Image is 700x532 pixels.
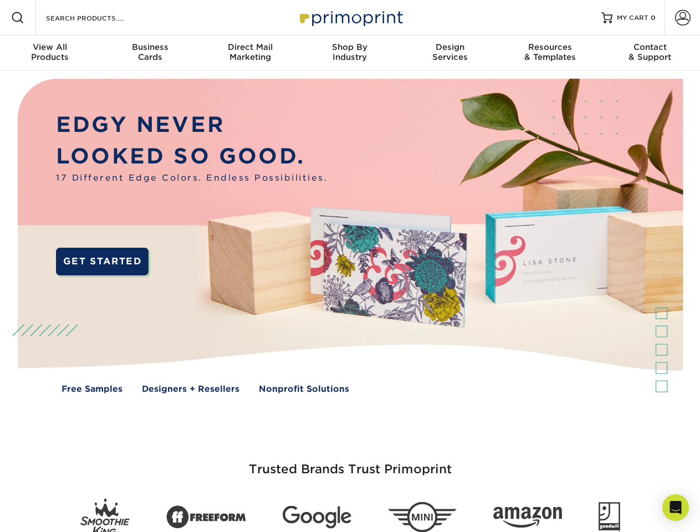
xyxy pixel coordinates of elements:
span: Contact [600,42,700,52]
span: Shop By [300,42,400,52]
div: & Support [600,42,700,62]
a: Direct MailMarketing [200,35,300,71]
a: Resources& Templates [500,35,600,71]
input: SEARCH PRODUCTS..... [45,11,153,24]
div: Cards [100,42,200,62]
div: & Templates [500,42,600,62]
img: Primoprint [295,6,406,29]
img: Goodwill [599,502,620,532]
a: BusinessCards [100,35,200,71]
a: DesignServices [400,35,500,71]
span: Business [100,42,200,52]
h3: Trusted Brands Trust Primoprint [26,436,675,490]
p: LOOKED SO GOOD. [56,141,328,172]
img: Amazon [493,507,562,528]
div: Open Intercom Messenger [662,494,689,521]
div: Marketing [200,42,300,62]
span: 0 [651,14,656,22]
div: Services [400,42,500,62]
div: Industry [300,42,400,62]
span: Direct Mail [200,42,300,52]
img: Google [283,506,351,529]
span: Design [400,42,500,52]
span: 17 Different Edge Colors. Endless Possibilities. [56,172,328,185]
p: EDGY NEVER [56,109,328,141]
a: Nonprofit Solutions [259,383,349,396]
a: Designers + Resellers [142,383,239,396]
a: GET STARTED [56,248,149,275]
span: Resources [500,42,600,52]
a: Free Samples [62,383,122,396]
a: Shop ByIndustry [300,35,400,71]
a: Contact& Support [600,35,700,71]
iframe: Google Customer Reviews [3,498,94,528]
span: MY CART [617,13,648,23]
